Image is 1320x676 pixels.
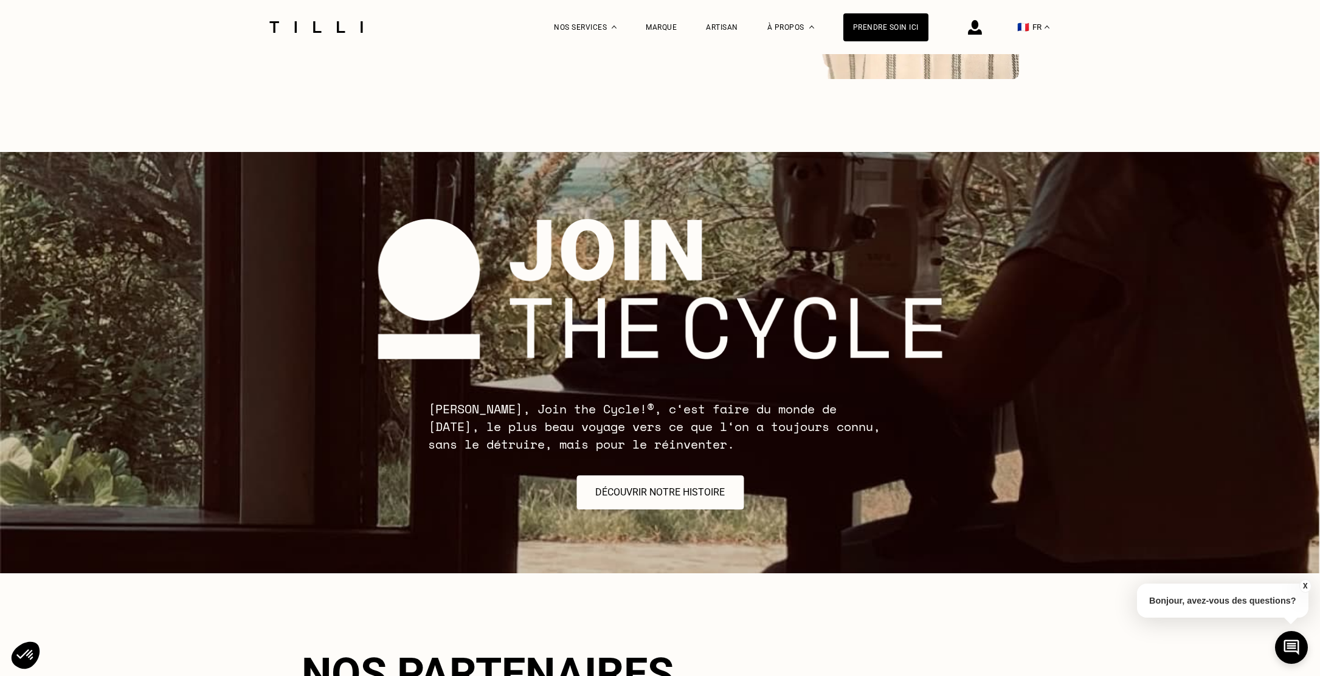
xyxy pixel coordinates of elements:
[428,400,893,453] p: [PERSON_NAME], Join the Cycle!®, c‘est faire du monde de [DATE], le plus beau voyage vers ce que ...
[378,219,942,359] img: Logo Join The Cycle
[706,23,738,32] a: Artisan
[576,475,744,509] button: Découvrir notre histoire
[265,21,367,33] img: Logo du service de couturière Tilli
[1045,26,1049,29] img: menu déroulant
[843,13,928,41] a: Prendre soin ici
[1299,579,1311,593] button: X
[612,26,617,29] img: Menu déroulant
[646,23,677,32] a: Marque
[968,20,982,35] img: icône connexion
[1017,21,1029,33] span: 🇫🇷
[1137,584,1308,618] p: Bonjour, avez-vous des questions?
[809,26,814,29] img: Menu déroulant à propos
